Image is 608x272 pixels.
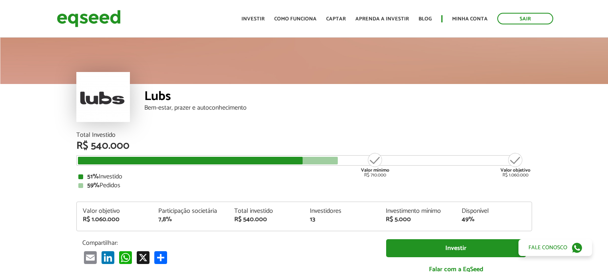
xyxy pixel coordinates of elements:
[310,208,374,214] div: Investidores
[100,251,116,264] a: LinkedIn
[158,216,222,223] div: 7,8%
[78,182,530,189] div: Pedidos
[82,239,374,247] p: Compartilhar:
[241,16,265,22] a: Investir
[87,180,100,191] strong: 59%
[87,171,99,182] strong: 51%
[419,16,432,22] a: Blog
[82,251,98,264] a: Email
[386,239,526,257] a: Investir
[144,105,532,111] div: Bem-estar, prazer e autoconhecimento
[274,16,317,22] a: Como funciona
[462,208,526,214] div: Disponível
[386,208,450,214] div: Investimento mínimo
[497,13,553,24] a: Sair
[326,16,346,22] a: Captar
[518,239,592,256] a: Fale conosco
[462,216,526,223] div: 49%
[118,251,134,264] a: WhatsApp
[144,90,532,105] div: Lubs
[76,141,532,151] div: R$ 540.000
[500,166,530,174] strong: Valor objetivo
[83,208,147,214] div: Valor objetivo
[158,208,222,214] div: Participação societária
[360,152,390,178] div: R$ 710.000
[310,216,374,223] div: 13
[76,132,532,138] div: Total Investido
[83,216,147,223] div: R$ 1.060.000
[78,174,530,180] div: Investido
[355,16,409,22] a: Aprenda a investir
[135,251,151,264] a: X
[57,8,121,29] img: EqSeed
[500,152,530,178] div: R$ 1.060.000
[153,251,169,264] a: Compartilhar
[386,216,450,223] div: R$ 5.000
[234,208,298,214] div: Total investido
[452,16,488,22] a: Minha conta
[234,216,298,223] div: R$ 540.000
[361,166,389,174] strong: Valor mínimo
